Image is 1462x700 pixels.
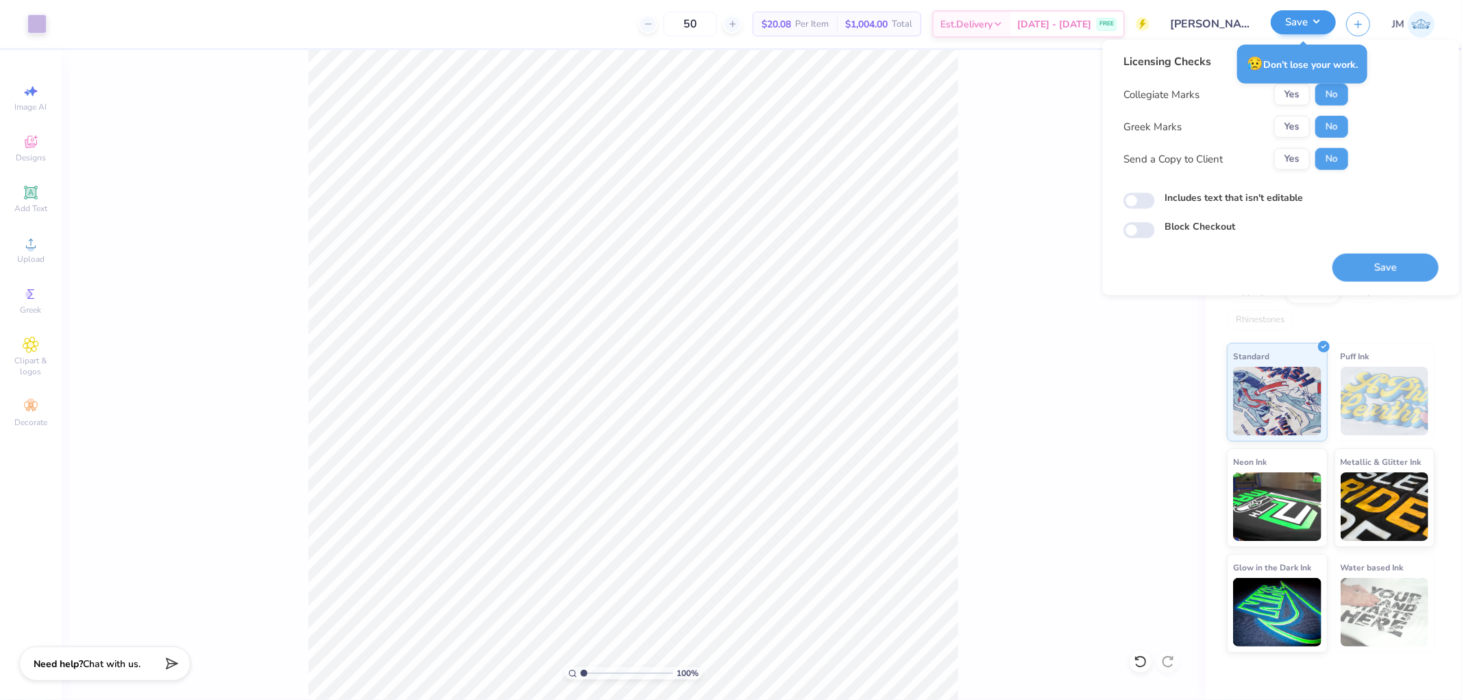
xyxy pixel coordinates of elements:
img: Glow in the Dark Ink [1233,578,1321,647]
input: Untitled Design [1160,10,1260,38]
input: – – [663,12,717,36]
span: Decorate [14,417,47,428]
div: Licensing Checks [1123,53,1348,70]
img: Metallic & Glitter Ink [1341,472,1429,541]
span: Glow in the Dark Ink [1233,560,1311,575]
span: Designs [16,152,46,163]
label: Block Checkout [1165,219,1235,234]
span: FREE [1099,19,1114,29]
span: Greek [21,304,42,315]
button: Yes [1274,116,1310,138]
span: Standard [1233,349,1269,363]
span: 😥 [1247,55,1263,73]
span: JM [1392,16,1404,32]
span: Chat with us. [83,657,141,671]
span: 100 % [677,667,698,679]
img: Joshua Macky Gaerlan [1408,11,1435,38]
span: Clipart & logos [7,355,55,377]
strong: Need help? [34,657,83,671]
button: No [1315,148,1348,170]
div: Don’t lose your work. [1237,45,1367,84]
span: Total [892,17,912,32]
button: Yes [1274,148,1310,170]
a: JM [1392,11,1435,38]
span: Image AI [15,101,47,112]
img: Neon Ink [1233,472,1321,541]
div: Rhinestones [1227,310,1293,330]
div: Greek Marks [1123,119,1182,135]
button: Yes [1274,84,1310,106]
button: No [1315,84,1348,106]
div: Collegiate Marks [1123,87,1199,103]
span: Puff Ink [1341,349,1369,363]
button: Save [1332,254,1439,282]
span: [DATE] - [DATE] [1017,17,1091,32]
button: Save [1271,10,1336,34]
img: Water based Ink [1341,578,1429,647]
img: Standard [1233,367,1321,435]
span: Est. Delivery [940,17,992,32]
span: $20.08 [762,17,791,32]
label: Includes text that isn't editable [1165,191,1303,205]
button: No [1315,116,1348,138]
span: Per Item [795,17,829,32]
div: Send a Copy to Client [1123,152,1223,167]
span: $1,004.00 [845,17,888,32]
span: Water based Ink [1341,560,1404,575]
span: Upload [17,254,45,265]
span: Metallic & Glitter Ink [1341,455,1422,469]
span: Neon Ink [1233,455,1267,469]
span: Add Text [14,203,47,214]
img: Puff Ink [1341,367,1429,435]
